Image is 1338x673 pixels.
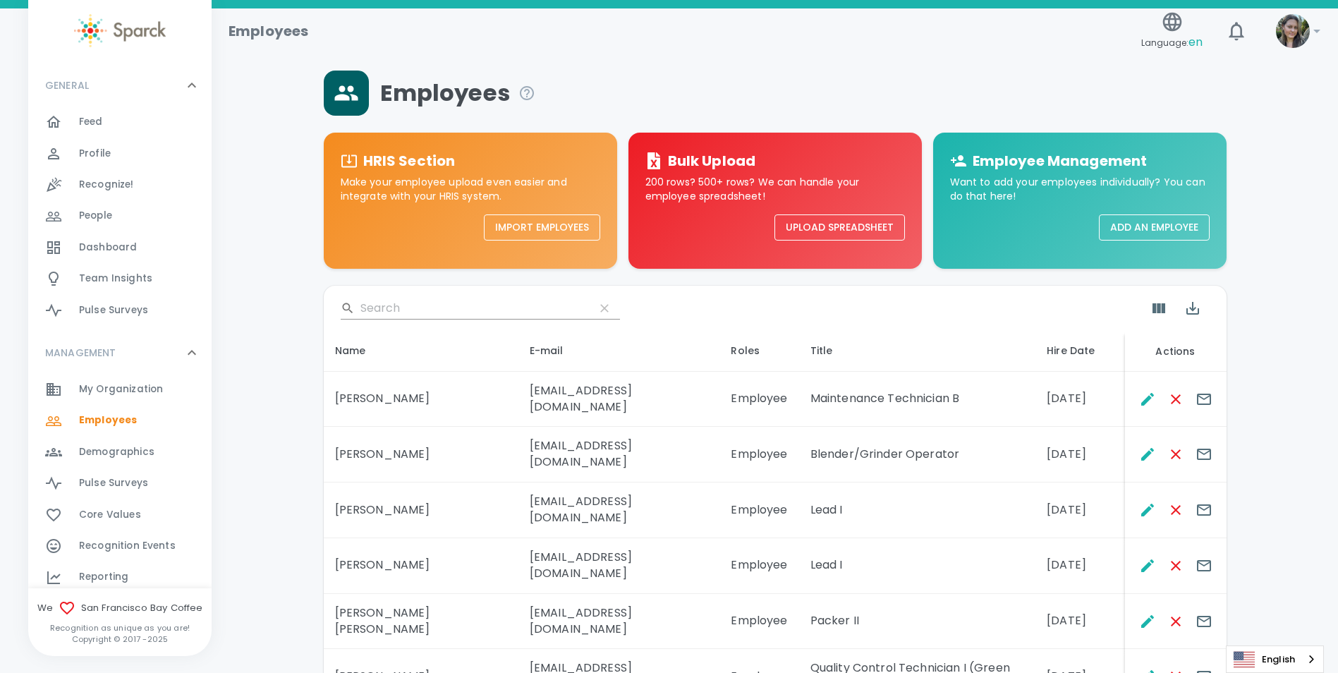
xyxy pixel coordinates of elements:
span: We San Francisco Bay Coffee [28,600,212,617]
button: Remove Employee [1162,552,1190,580]
a: Profile [28,138,212,169]
button: Edit [1133,496,1162,524]
button: Show Columns [1142,291,1176,325]
svg: Search [341,301,355,315]
td: [PERSON_NAME] [324,372,518,428]
span: Dashboard [79,241,137,255]
span: Employees [380,79,535,107]
button: Remove Employee [1162,496,1190,524]
div: Hire Date [1047,342,1113,359]
button: Import Employees [484,214,600,241]
a: People [28,200,212,231]
span: Team Insights [79,272,152,286]
p: 200 rows? 500+ rows? We can handle your employee spreadsheet! [645,175,905,203]
a: Recognize! [28,169,212,200]
td: Lead I [799,538,1036,594]
td: Employee [719,538,798,594]
h1: Employees [229,20,308,42]
a: Core Values [28,499,212,530]
td: [PERSON_NAME] [PERSON_NAME] [324,594,518,650]
td: [EMAIL_ADDRESS][DOMAIN_NAME] [518,427,720,483]
p: Recognition as unique as you are! [28,622,212,633]
td: [DATE] [1035,538,1124,594]
td: [PERSON_NAME] [324,483,518,538]
button: Send E-mails [1190,385,1218,413]
button: Language:en [1136,6,1208,56]
span: Pulse Surveys [79,303,148,317]
td: [DATE] [1035,594,1124,650]
div: GENERAL [28,107,212,332]
h6: Bulk Upload [668,150,756,172]
button: Remove Employee [1162,607,1190,636]
p: Make your employee upload even easier and integrate with your HRIS system. [341,175,600,203]
td: Maintenance Technician B [799,372,1036,428]
span: Recognition Events [79,539,176,553]
button: Send E-mails [1190,496,1218,524]
span: Profile [79,147,111,161]
a: English [1227,646,1323,672]
a: Dashboard [28,232,212,263]
a: Employees [28,405,212,436]
button: Edit [1133,607,1162,636]
h6: HRIS Section [363,150,456,172]
span: Reporting [79,570,128,584]
button: Remove Employee [1162,385,1190,413]
td: Blender/Grinder Operator [799,427,1036,483]
td: [EMAIL_ADDRESS][DOMAIN_NAME] [518,538,720,594]
span: en [1188,34,1203,50]
a: Feed [28,107,212,138]
button: Add an Employee [1099,214,1210,241]
td: [EMAIL_ADDRESS][DOMAIN_NAME] [518,372,720,428]
td: [EMAIL_ADDRESS][DOMAIN_NAME] [518,483,720,538]
td: [DATE] [1035,372,1124,428]
td: Lead I [799,483,1036,538]
h6: Employee Management [973,150,1148,172]
td: Packer II [799,594,1036,650]
aside: Language selected: English [1226,645,1324,673]
div: Language [1226,645,1324,673]
button: Edit [1133,440,1162,468]
span: Employees [79,413,137,428]
p: MANAGEMENT [45,346,116,360]
td: [DATE] [1035,483,1124,538]
a: Sparck logo [28,14,212,47]
p: GENERAL [45,78,89,92]
a: My Organization [28,374,212,405]
a: Recognition Events [28,530,212,562]
td: Employee [719,372,798,428]
button: Send E-mails [1190,552,1218,580]
span: Core Values [79,508,141,522]
span: Language: [1141,33,1203,52]
button: Edit [1133,552,1162,580]
span: Pulse Surveys [79,476,148,490]
div: Name [335,342,507,359]
a: Pulse Surveys [28,295,212,326]
button: Send E-mails [1190,607,1218,636]
button: Export [1176,291,1210,325]
div: Title [810,342,1025,359]
span: Feed [79,115,103,129]
div: Pulse Surveys [28,468,212,499]
a: Team Insights [28,263,212,294]
p: Copyright © 2017 - 2025 [28,633,212,645]
td: [PERSON_NAME] [324,538,518,594]
a: Demographics [28,437,212,468]
td: Employee [719,427,798,483]
div: MANAGEMENT [28,332,212,374]
td: Employee [719,483,798,538]
div: Reporting [28,562,212,593]
span: Demographics [79,445,154,459]
span: People [79,209,112,223]
td: [EMAIL_ADDRESS][DOMAIN_NAME] [518,594,720,650]
td: Employee [719,594,798,650]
